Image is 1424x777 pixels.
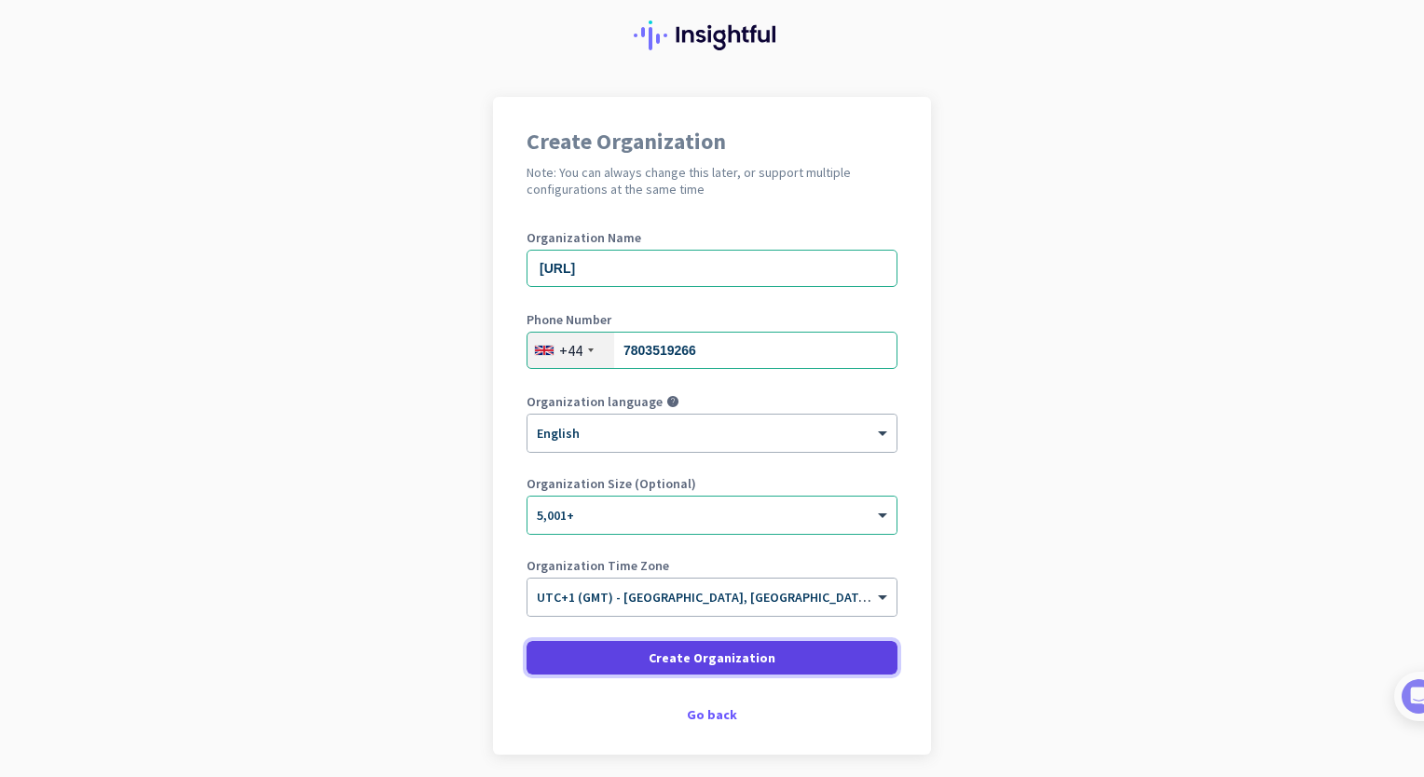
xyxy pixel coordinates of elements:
i: help [666,395,679,408]
input: 121 234 5678 [527,332,897,369]
h2: Note: You can always change this later, or support multiple configurations at the same time [527,164,897,198]
button: Create Organization [527,641,897,675]
div: +44 [559,341,582,360]
label: Organization Time Zone [527,559,897,572]
label: Phone Number [527,313,897,326]
img: Insightful [634,20,790,50]
input: What is the name of your organization? [527,250,897,287]
div: Go back [527,708,897,721]
label: Organization Name [527,231,897,244]
label: Organization language [527,395,663,408]
h1: Create Organization [527,130,897,153]
span: Create Organization [649,648,775,667]
label: Organization Size (Optional) [527,477,897,490]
